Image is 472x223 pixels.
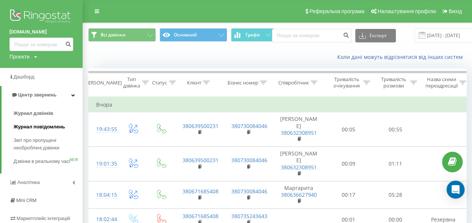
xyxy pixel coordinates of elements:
[96,188,111,202] div: 18:04:15
[278,80,309,86] div: Співробітник
[9,28,73,36] a: [DOMAIN_NAME]
[377,8,436,14] span: Налаштування профілю
[273,181,325,209] td: Маргарита
[379,76,408,89] div: Тривалість розмови
[372,147,419,181] td: 01:11
[231,212,267,220] a: 380735243643
[14,155,83,168] a: Дзвінки в реальному часіNEW
[9,38,73,51] input: Пошук за номером
[355,29,396,42] button: Експорт
[281,129,317,136] a: 380632308951
[187,80,201,86] div: Клієнт
[281,191,317,198] a: 380636627940
[332,76,361,89] div: Тривалість очікування
[84,80,122,86] div: [PERSON_NAME]
[9,53,30,60] div: Проекти
[281,164,317,171] a: 380632308951
[325,181,372,209] td: 00:17
[325,147,372,181] td: 00:09
[372,112,419,147] td: 00:55
[17,215,70,221] span: Маркетплейс інтеграцій
[14,137,79,152] span: Звіт про пропущені необроблені дзвінки
[337,53,466,60] a: Коли дані можуть відрізнятися вiд інших систем
[160,28,227,42] button: Основний
[88,28,156,42] button: Всі дзвінки
[14,123,65,131] span: Журнал повідомлень
[446,181,464,199] div: Open Intercom Messenger
[227,80,258,86] div: Бізнес номер
[246,32,260,38] span: Графік
[309,8,365,14] span: Реферальна програма
[182,188,219,195] a: 380671685408
[14,74,35,80] span: Дашборд
[17,179,40,185] span: Аналiтика
[182,157,219,164] a: 380639500231
[14,134,83,155] a: Звіт про пропущені необроблені дзвінки
[16,197,36,203] span: Mini CRM
[231,122,267,130] a: 380730084046
[273,112,325,147] td: [PERSON_NAME]
[18,92,56,98] span: Центр звернень
[123,76,140,89] div: Тип дзвінка
[231,157,267,164] a: 380730084046
[14,120,83,134] a: Журнал повідомлень
[182,122,219,130] a: 380639500231
[96,122,111,137] div: 19:43:55
[325,112,372,147] td: 00:05
[14,107,83,120] a: Журнал дзвінків
[96,157,111,171] div: 19:01:35
[231,188,267,195] a: 380730084046
[372,181,419,209] td: 05:28
[273,147,325,181] td: [PERSON_NAME]
[9,8,73,26] img: Ringostat logo
[14,110,53,117] span: Журнал дзвінків
[449,8,462,14] span: Вихід
[101,32,125,38] span: Всі дзвінки
[425,76,457,89] div: Назва схеми переадресації
[14,158,70,165] span: Дзвінки в реальному часі
[2,86,83,104] a: Центр звернень
[182,212,219,220] a: 380671685408
[231,28,274,42] button: Графік
[272,29,351,42] input: Пошук за номером
[152,80,167,86] div: Статус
